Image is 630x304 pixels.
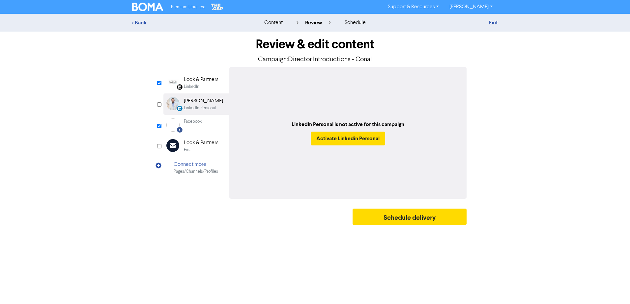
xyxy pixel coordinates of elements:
a: Exit [489,19,498,26]
img: The Gap [210,3,224,11]
a: Support & Resources [383,2,444,12]
div: LinkedIn [184,84,199,90]
div: LinkedinPersonal [PERSON_NAME]LinkedIn Personal [163,93,229,115]
div: review [297,19,331,27]
div: < Back [132,19,247,27]
div: [PERSON_NAME] [184,97,223,105]
div: Facebook Facebook [163,115,229,135]
div: Connect more [174,161,218,168]
p: Campaign: Director Introductions - Conal [163,55,467,64]
img: Facebook [166,118,180,132]
div: Lock & Partners [184,139,218,147]
img: LinkedinPersonal [166,97,180,110]
button: Schedule delivery [353,209,467,225]
div: Facebook [184,118,202,125]
div: LinkedIn Personal [184,105,216,111]
div: schedule [345,19,366,27]
div: Lock & PartnersEmail [163,135,229,157]
span: Premium Libraries: [171,5,205,9]
div: content [264,19,283,27]
div: Linkedin Personal is not active for this campaign [292,120,404,128]
div: Email [184,147,193,153]
div: Lock & Partners [184,76,218,84]
img: Linkedin [166,76,180,89]
div: Linkedin Lock & PartnersLinkedIn [163,72,229,93]
div: Connect morePages/Channels/Profiles [163,157,229,178]
h1: Review & edit content [163,37,467,52]
img: BOMA Logo [132,3,163,11]
a: [PERSON_NAME] [444,2,498,12]
iframe: Chat Widget [597,272,630,304]
button: Activate Linkedin Personal [311,132,385,145]
div: Pages/Channels/Profiles [174,168,218,175]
